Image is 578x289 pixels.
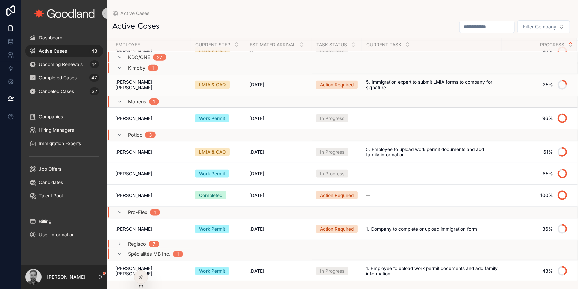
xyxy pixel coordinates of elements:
[120,10,149,17] span: Active Cases
[1,32,13,44] iframe: Spotlight
[366,266,498,276] span: 1. Employee to upload work permit documents and add family information
[199,192,222,199] div: Completed
[154,210,156,215] div: 1
[199,115,225,122] div: Work Permit
[320,226,354,232] div: Action Required
[39,180,63,185] span: Candidates
[320,268,344,274] div: In Progress
[502,187,569,204] a: 100%
[21,27,107,249] div: scrollable content
[320,170,344,177] div: In Progress
[112,10,149,17] a: Active Cases
[249,82,308,88] a: [DATE]
[543,167,553,180] div: 85%
[25,163,103,175] a: Job Offers
[502,263,569,279] a: 43%
[249,116,264,121] span: [DATE]
[149,132,152,138] div: 3
[249,193,308,198] a: [DATE]
[542,264,553,278] div: 43%
[25,124,103,136] a: Hiring Managers
[90,60,99,68] div: 14
[542,222,553,236] div: 36%
[115,149,152,155] span: [PERSON_NAME]
[249,226,264,232] span: [DATE]
[542,112,553,125] div: 96%
[540,42,564,47] span: Progress
[39,114,63,119] span: Companies
[115,116,187,121] a: [PERSON_NAME]
[39,75,77,80] span: Completed Cases
[25,176,103,188] a: Candidates
[249,149,264,155] span: [DATE]
[199,149,226,155] div: LMIA & CAQ
[195,42,230,47] span: Current Step
[195,81,241,89] a: LMIA & CAQ
[25,137,103,150] a: Immigration Experts
[366,193,370,198] span: --
[316,81,358,89] a: Action Required
[39,219,51,224] span: Billing
[195,170,241,178] a: Work Permit
[502,110,569,126] a: 96%
[320,192,354,199] div: Action Required
[316,225,358,233] a: Action Required
[128,99,146,104] span: Moneris
[90,87,99,95] div: 32
[25,58,103,70] a: Upcoming Renewals14
[25,32,103,44] a: Dashboard
[540,189,553,202] div: 100%
[115,226,152,232] span: [PERSON_NAME]
[115,149,187,155] a: [PERSON_NAME]
[112,22,159,32] h1: Active Cases
[502,166,569,182] a: 85%
[39,89,74,94] span: Canceled Cases
[543,145,553,159] div: 61%
[366,193,498,198] a: --
[199,226,225,232] div: Work Permit
[153,241,155,247] div: 7
[366,42,401,47] span: Current Task
[523,23,556,30] span: Filter Company
[249,149,308,155] a: [DATE]
[128,251,170,257] span: Spécialités MB inc.
[128,241,146,247] span: Regisco
[34,9,95,18] img: App logo
[116,42,140,47] span: Employee
[115,79,187,90] a: [PERSON_NAME] [PERSON_NAME]
[39,193,63,198] span: Talent Pool
[39,166,61,172] span: Job Offers
[320,115,344,122] div: In Progress
[249,171,308,176] a: [DATE]
[128,65,145,71] span: Kimoby
[128,210,147,215] span: Pro-Flex
[195,148,241,156] a: LMIA & CAQ
[249,226,308,232] a: [DATE]
[366,171,498,176] a: --
[249,116,308,121] a: [DATE]
[250,42,296,47] span: Estimated Arrival
[366,147,498,157] a: 5. Employee to upload work permit documents and add family information
[115,171,152,176] span: [PERSON_NAME]
[25,215,103,227] a: Billing
[517,20,570,33] button: Select Button
[128,55,150,60] span: KDC/ONE
[177,251,179,257] div: 1
[25,85,103,97] a: Canceled Cases32
[115,266,187,276] a: [PERSON_NAME] [PERSON_NAME]
[316,42,347,47] span: Task Status
[39,232,75,237] span: User Information
[115,116,152,121] span: [PERSON_NAME]
[152,65,154,71] div: 1
[157,55,162,60] div: 27
[25,45,103,57] a: Active Cases43
[366,79,498,90] span: 5. Immigration expert to submit LMIA forms to company for signature
[115,193,152,198] span: [PERSON_NAME]
[89,47,99,55] div: 43
[39,141,81,146] span: Immigration Experts
[249,193,264,198] span: [DATE]
[195,225,241,233] a: Work Permit
[39,62,83,67] span: Upcoming Renewals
